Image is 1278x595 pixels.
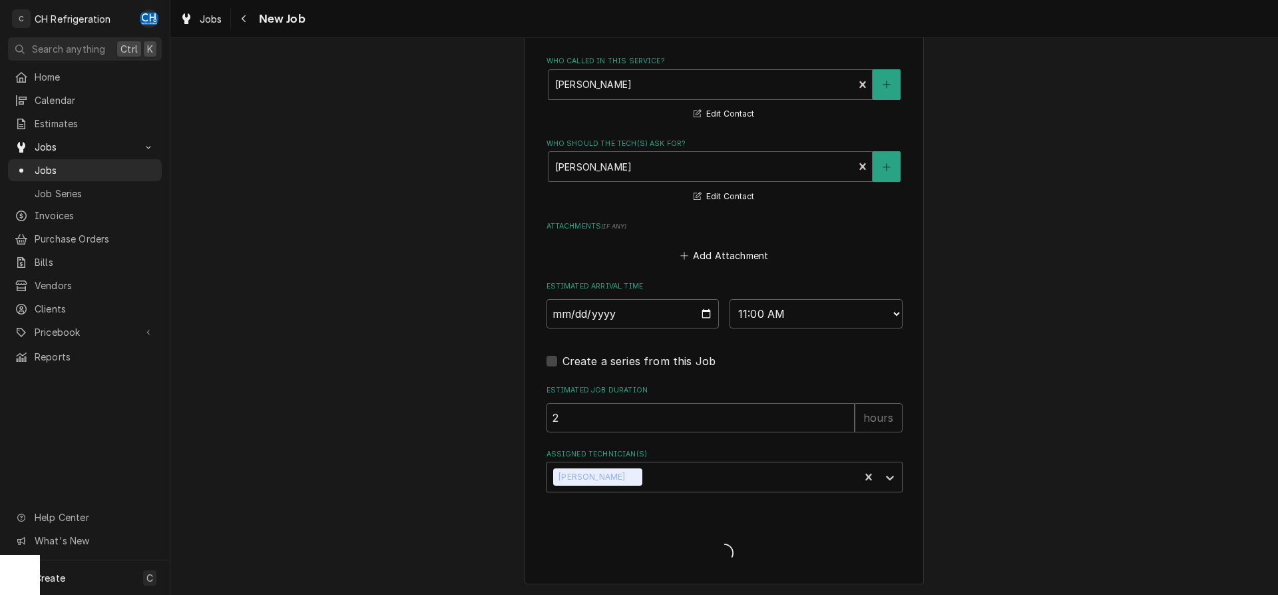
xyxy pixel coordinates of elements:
[546,449,903,460] label: Assigned Technician(s)
[8,275,162,297] a: Vendors
[546,139,903,149] label: Who should the tech(s) ask for?
[546,539,903,567] span: Loading...
[35,232,155,246] span: Purchase Orders
[8,530,162,552] a: Go to What's New
[35,187,155,201] span: Job Series
[855,403,903,432] div: hours
[628,468,642,486] div: Remove Chris Hiraga
[8,346,162,368] a: Reports
[35,255,155,269] span: Bills
[35,140,135,154] span: Jobs
[546,281,903,328] div: Estimated Arrival Time
[8,298,162,320] a: Clients
[546,385,903,396] label: Estimated Job Duration
[8,113,162,135] a: Estimates
[873,69,901,100] button: Create New Contact
[8,251,162,273] a: Bills
[234,8,255,29] button: Navigate back
[120,42,138,56] span: Ctrl
[562,353,716,369] label: Create a series from this Job
[8,321,162,343] a: Go to Pricebook
[200,12,222,26] span: Jobs
[678,246,771,265] button: Add Attachment
[8,66,162,88] a: Home
[35,117,155,131] span: Estimates
[8,136,162,158] a: Go to Jobs
[546,56,903,122] div: Who called in this service?
[35,350,155,364] span: Reports
[883,163,891,172] svg: Create New Contact
[32,42,105,56] span: Search anything
[35,70,155,84] span: Home
[546,221,903,265] div: Attachments
[12,9,31,28] div: C
[35,163,155,177] span: Jobs
[8,228,162,250] a: Purchase Orders
[730,299,903,328] select: Time Select
[546,385,903,432] div: Estimated Job Duration
[140,9,158,28] div: Chris Hiraga's Avatar
[546,299,720,328] input: Date
[546,281,903,292] label: Estimated Arrival Time
[8,89,162,111] a: Calendar
[601,223,626,230] span: ( if any )
[8,159,162,181] a: Jobs
[546,56,903,67] label: Who called in this service?
[35,302,155,316] span: Clients
[35,325,135,339] span: Pricebook
[883,80,891,89] svg: Create New Contact
[8,183,162,205] a: Job Series
[873,151,901,182] button: Create New Contact
[147,42,153,56] span: K
[8,205,162,227] a: Invoices
[546,139,903,205] div: Who should the tech(s) ask for?
[8,37,162,61] button: Search anythingCtrlK
[146,571,153,585] span: C
[35,534,154,548] span: What's New
[35,279,155,293] span: Vendors
[546,449,903,492] div: Assigned Technician(s)
[8,506,162,528] a: Go to Help Center
[255,10,306,28] span: New Job
[692,106,756,123] button: Edit Contact
[546,221,903,232] label: Attachments
[553,468,628,486] div: [PERSON_NAME]
[35,572,65,584] span: Create
[174,8,228,30] a: Jobs
[692,189,756,205] button: Edit Contact
[35,510,154,524] span: Help Center
[35,12,111,26] div: CH Refrigeration
[35,209,155,223] span: Invoices
[35,93,155,107] span: Calendar
[140,9,158,28] div: CH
